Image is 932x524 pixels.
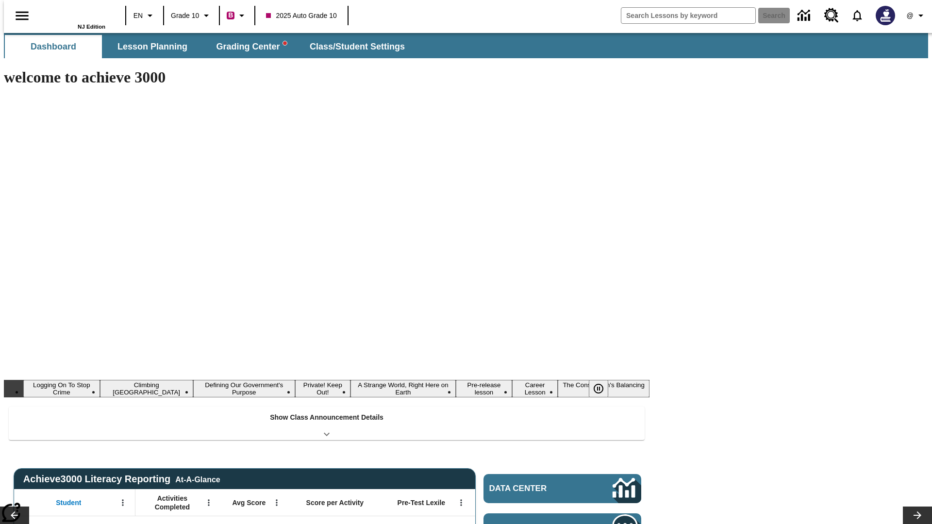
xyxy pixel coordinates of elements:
span: @ [906,11,913,21]
button: Open Menu [269,495,284,510]
button: Boost Class color is violet red. Change class color [223,7,251,24]
button: Slide 3 Defining Our Government's Purpose [193,380,295,397]
div: SubNavbar [4,35,414,58]
span: Pre-Test Lexile [398,498,446,507]
span: 2025 Auto Grade 10 [266,11,336,21]
div: Pause [589,380,618,397]
span: EN [133,11,143,21]
a: Resource Center, Will open in new tab [818,2,845,29]
span: Avg Score [232,498,266,507]
button: Slide 1 Logging On To Stop Crime [23,380,100,397]
button: Pause [589,380,608,397]
a: Notifications [845,3,870,28]
button: Lesson Planning [104,35,201,58]
a: Home [42,4,105,24]
span: Score per Activity [306,498,364,507]
span: Grade 10 [171,11,199,21]
a: Data Center [792,2,818,29]
span: Class/Student Settings [310,41,405,52]
svg: writing assistant alert [283,41,287,45]
span: Achieve3000 Literacy Reporting [23,474,220,485]
button: Grade: Grade 10, Select a grade [167,7,216,24]
button: Class/Student Settings [302,35,413,58]
button: Select a new avatar [870,3,901,28]
span: Activities Completed [140,494,204,511]
button: Slide 4 Private! Keep Out! [295,380,350,397]
div: SubNavbar [4,33,928,58]
span: Grading Center [216,41,286,52]
div: Show Class Announcement Details [9,407,645,440]
span: Data Center [489,484,580,493]
span: B [228,9,233,21]
span: NJ Edition [78,24,105,30]
span: Lesson Planning [117,41,187,52]
button: Grading Center [203,35,300,58]
button: Open Menu [116,495,130,510]
div: Home [42,3,105,30]
span: Dashboard [31,41,76,52]
button: Slide 8 The Constitution's Balancing Act [558,380,649,397]
button: Dashboard [5,35,102,58]
p: Show Class Announcement Details [270,412,383,423]
button: Open Menu [201,495,216,510]
button: Open Menu [454,495,468,510]
button: Language: EN, Select a language [129,7,160,24]
button: Slide 2 Climbing Mount Tai [100,380,193,397]
div: At-A-Glance [175,474,220,484]
button: Slide 5 A Strange World, Right Here on Earth [350,380,456,397]
button: Profile/Settings [901,7,932,24]
img: Avatar [876,6,895,25]
button: Slide 7 Career Lesson [512,380,558,397]
h1: welcome to achieve 3000 [4,68,649,86]
button: Lesson carousel, Next [903,507,932,524]
a: Data Center [483,474,641,503]
button: Slide 6 Pre-release lesson [456,380,512,397]
span: Student [56,498,81,507]
button: Open side menu [8,1,36,30]
input: search field [621,8,755,23]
